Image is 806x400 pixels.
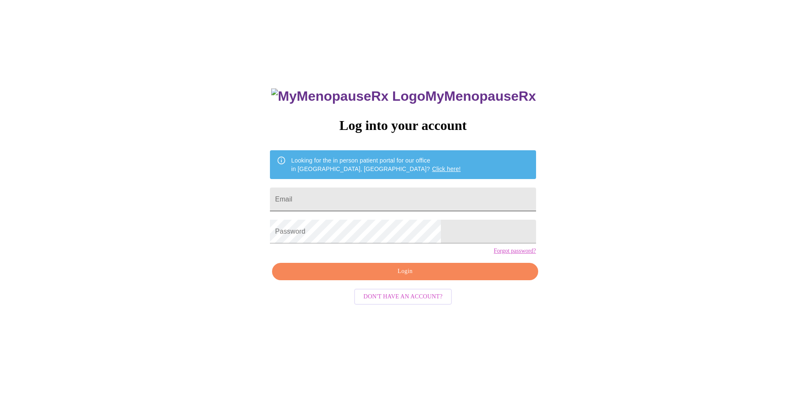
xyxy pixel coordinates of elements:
div: Looking for the in person patient portal for our office in [GEOGRAPHIC_DATA], [GEOGRAPHIC_DATA]? [291,153,461,177]
h3: Log into your account [270,118,536,133]
button: Login [272,263,538,280]
button: Don't have an account? [354,289,452,305]
a: Don't have an account? [352,292,454,299]
a: Forgot password? [494,248,536,254]
img: MyMenopauseRx Logo [271,88,425,104]
span: Don't have an account? [363,292,443,302]
h3: MyMenopauseRx [271,88,536,104]
a: Click here! [432,166,461,172]
span: Login [282,266,528,277]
